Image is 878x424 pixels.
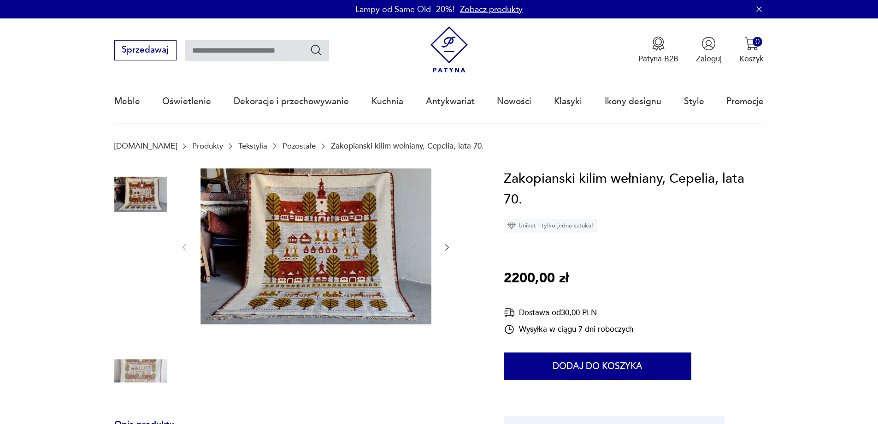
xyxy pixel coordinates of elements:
a: Pozostałe [283,142,316,150]
p: Zakopianski kilim wełniany, Cepelia, lata 70. [331,142,484,150]
a: Nowości [497,80,531,123]
img: Ikona dostawy [504,307,515,318]
a: Meble [114,80,140,123]
a: Klasyki [554,80,582,123]
img: Zdjęcie produktu Zakopianski kilim wełniany, Cepelia, lata 70. [114,286,167,339]
button: Patyna B2B [638,36,678,64]
img: Zdjęcie produktu Zakopianski kilim wełniany, Cepelia, lata 70. [200,168,431,325]
div: Unikat - tylko jedna sztuka! [504,219,597,233]
img: Zdjęcie produktu Zakopianski kilim wełniany, Cepelia, lata 70. [114,227,167,280]
a: Kuchnia [371,80,403,123]
button: Szukaj [310,43,323,57]
img: Ikona medalu [651,36,666,51]
a: Sprzedawaj [114,47,177,54]
button: Dodaj do koszyka [504,352,691,380]
div: Wysyłka w ciągu 7 dni roboczych [504,324,633,335]
a: Zobacz produkty [460,4,523,15]
p: 2200,00 zł [504,268,569,289]
p: Zaloguj [696,54,722,64]
button: Sprzedawaj [114,40,177,60]
p: Lampy od Same Old -20%! [355,4,454,15]
a: Style [684,80,704,123]
a: Ikona medaluPatyna B2B [638,36,678,64]
a: Oświetlenie [162,80,211,123]
img: Ikonka użytkownika [701,36,716,51]
a: Produkty [192,142,223,150]
div: 0 [753,37,762,47]
img: Ikona diamentu [507,221,516,230]
img: Zdjęcie produktu Zakopianski kilim wełniany, Cepelia, lata 70. [114,345,167,397]
button: 0Koszyk [739,36,764,64]
h1: Zakopianski kilim wełniany, Cepelia, lata 70. [504,168,764,210]
img: Ikona koszyka [744,36,759,51]
a: Promocje [726,80,764,123]
a: Antykwariat [426,80,475,123]
div: Dostawa od 30,00 PLN [504,307,633,318]
img: Zdjęcie produktu Zakopianski kilim wełniany, Cepelia, lata 70. [114,168,167,221]
button: Zaloguj [696,36,722,64]
a: Dekoracje i przechowywanie [234,80,349,123]
p: Koszyk [739,54,764,64]
a: Ikony designu [605,80,661,123]
a: [DOMAIN_NAME] [114,142,177,150]
p: Patyna B2B [638,54,678,64]
a: Tekstylia [238,142,267,150]
img: Patyna - sklep z meblami i dekoracjami vintage [426,26,472,73]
